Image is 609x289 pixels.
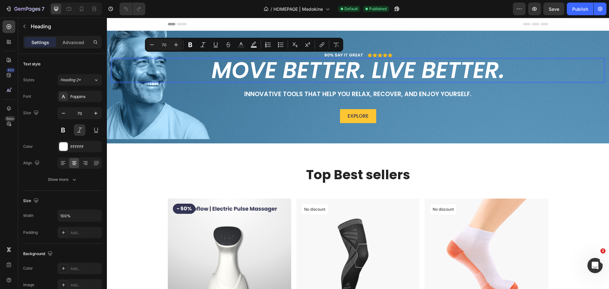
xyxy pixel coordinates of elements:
[5,42,497,64] p: Move better. Live better.
[70,282,100,288] div: Add...
[5,41,497,64] h2: Rich Text Editor. Editing area: main
[23,174,102,185] button: Show more
[233,91,269,106] a: Explore
[60,77,81,83] span: Heading 2*
[58,210,101,221] input: Auto
[70,144,100,150] div: FFFFFF
[70,94,100,100] div: Poppins
[61,148,442,165] h2: Top Best sellers
[271,6,272,12] span: /
[62,39,84,46] p: Advanced
[107,18,609,289] iframe: Design area
[572,6,588,12] div: Publish
[23,250,54,258] div: Background
[369,6,387,12] span: Published
[5,116,15,121] div: Beta
[70,266,100,272] div: Add...
[6,68,15,73] div: 450
[70,230,100,236] div: Add...
[273,6,323,12] span: HOMEPAGE | Medokine
[145,38,343,52] div: Editor contextual toolbar
[23,266,33,271] div: Color
[241,95,262,102] p: Explore
[23,197,40,205] div: Size
[217,35,256,40] p: 90% SAY IT GREAT
[600,248,606,253] span: 2
[197,189,219,194] p: No discount
[3,3,47,15] button: 7
[120,3,145,15] div: Undo/Redo
[23,144,33,149] div: Color
[57,74,102,86] button: Heading 2*
[5,73,497,81] p: Innovative tools that help you relax, recover, and enjoy yourself.
[48,176,77,183] div: Show more
[567,3,593,15] button: Publish
[344,6,358,12] span: Default
[23,94,31,99] div: Font
[31,23,99,30] p: Heading
[66,186,88,196] pre: - 50%
[23,213,34,219] div: Width
[31,39,49,46] p: Settings
[549,6,559,12] span: Save
[543,3,564,15] button: Save
[326,189,347,194] p: No discount
[23,77,34,83] div: Styles
[23,61,41,67] div: Text style
[587,258,603,273] iframe: Intercom live chat
[42,5,44,13] p: 7
[23,109,40,117] div: Size
[23,159,41,167] div: Align
[23,282,34,288] div: Image
[23,230,38,235] div: Padding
